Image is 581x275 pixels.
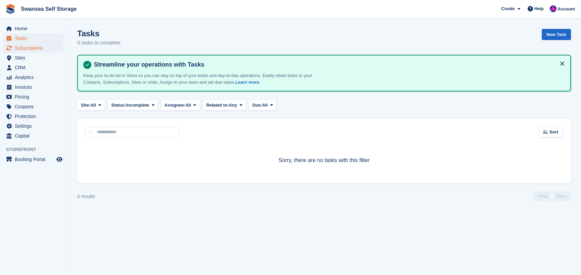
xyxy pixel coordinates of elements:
[550,5,556,12] img: Donna Davies
[558,6,575,12] span: Account
[15,63,55,72] span: CRM
[108,100,158,111] button: Status: Incomplete
[3,43,63,53] a: menu
[235,80,259,85] a: Learn more
[15,43,55,53] span: Subscriptions
[3,63,63,72] a: menu
[3,24,63,33] a: menu
[161,100,200,111] button: Assignee: All
[252,102,262,109] span: Due:
[55,155,63,163] a: Preview store
[501,5,515,12] span: Create
[77,39,120,47] p: 0 tasks to complete
[249,100,277,111] button: Due: All
[77,29,120,38] h1: Tasks
[111,102,126,109] span: Status:
[3,92,63,102] a: menu
[15,82,55,92] span: Invoices
[15,155,55,164] span: Booking Portal
[15,24,55,33] span: Home
[532,191,572,201] nav: Page
[3,73,63,82] a: menu
[534,5,544,12] span: Help
[15,53,55,63] span: Sites
[229,102,237,109] span: Any
[3,121,63,131] a: menu
[549,129,558,135] span: Sort
[203,100,246,111] button: Related to: Any
[83,72,318,85] p: Keep your to-do list in Stora so you can stay on top of your leads and day-to-day operations. Eas...
[77,193,95,200] div: 0 results
[3,82,63,92] a: menu
[553,191,571,201] a: Next
[5,4,15,14] img: stora-icon-8386f47178a22dfd0bd8f6a31ec36ba5ce8667c1dd55bd0f319d3a0aa187defe.svg
[15,121,55,131] span: Settings
[206,102,229,109] span: Related to:
[15,131,55,141] span: Capital
[542,29,571,40] a: New Task
[15,73,55,82] span: Analytics
[126,102,149,109] span: Incomplete
[3,155,63,164] a: menu
[15,34,55,43] span: Tasks
[3,34,63,43] a: menu
[164,102,185,109] span: Assignee:
[3,53,63,63] a: menu
[15,92,55,102] span: Pricing
[91,61,565,69] h4: Streamline your operations with Tasks
[185,102,191,109] span: All
[3,112,63,121] a: menu
[262,102,268,109] span: All
[15,102,55,111] span: Coupons
[81,102,90,109] span: Site:
[6,146,67,153] span: Storefront
[90,102,96,109] span: All
[15,112,55,121] span: Protection
[3,102,63,111] a: menu
[77,100,105,111] button: Site: All
[85,156,563,164] p: Sorry, there are no tasks with this filter
[3,131,63,141] a: menu
[533,191,551,201] a: Previous
[18,3,79,14] a: Swansea Self Storage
